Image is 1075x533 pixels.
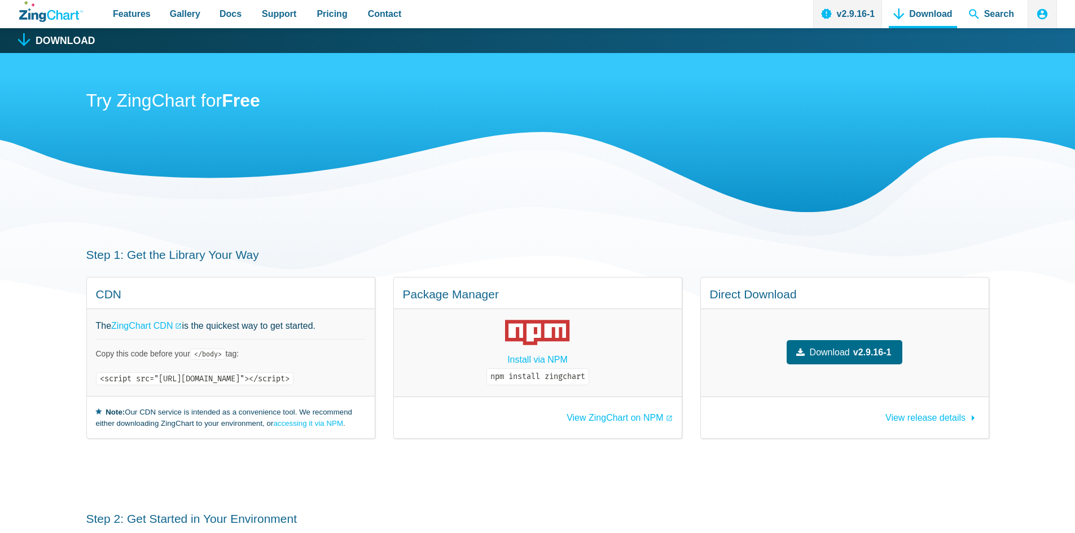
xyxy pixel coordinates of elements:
[96,372,293,385] code: <script src="[URL][DOMAIN_NAME]"></script>
[86,89,989,114] h2: Try ZingChart for
[262,6,296,21] span: Support
[170,6,200,21] span: Gallery
[885,413,966,422] span: View release details
[96,406,366,429] small: Our CDN service is intended as a convenience tool. We recommend either downloading ZingChart to y...
[885,407,979,422] a: View release details
[486,368,589,385] code: npm install zingchart
[106,408,125,416] strong: Note:
[368,6,402,21] span: Contact
[113,6,151,21] span: Features
[567,413,672,422] a: View ZingChart on NPM
[810,345,850,360] span: Download
[190,349,226,360] code: </body>
[111,318,182,333] a: ZingChart CDN
[96,318,366,333] p: The is the quickest way to get started.
[507,352,568,367] a: Install via NPM
[317,6,347,21] span: Pricing
[220,6,242,21] span: Docs
[710,287,980,302] h4: Direct Download
[36,36,95,46] h1: Download
[86,511,989,526] h3: Step 2: Get Started in Your Environment
[222,90,260,111] strong: Free
[19,1,83,22] a: ZingChart Logo. Click to return to the homepage
[273,419,343,428] a: accessing it via NPM
[96,349,366,359] p: Copy this code before your tag:
[403,287,673,302] h4: Package Manager
[96,287,366,302] h4: CDN
[787,340,903,364] a: Downloadv2.9.16-1
[853,345,892,360] strong: v2.9.16-1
